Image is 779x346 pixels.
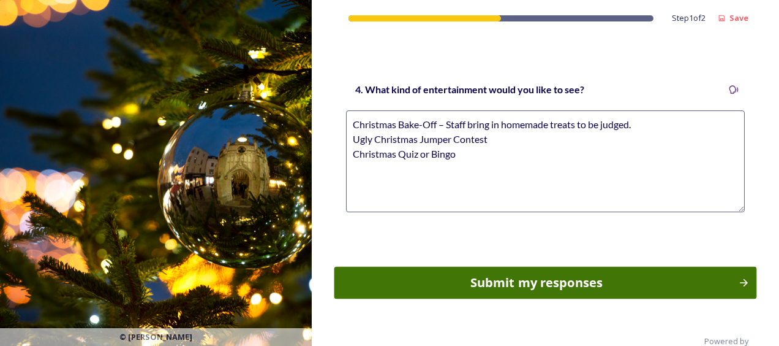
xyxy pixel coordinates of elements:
div: Submit my responses [341,274,731,292]
textarea: Christmas Bake-Off – Staff bring in homemade treats to be judged. Ugly Christmas Jumper Contest C... [346,110,745,212]
button: Continue [334,267,756,299]
strong: 4. What kind of entertainment would you like to see? [355,83,584,95]
strong: Save [729,12,748,23]
span: Step 1 of 2 [672,12,706,24]
span: © [PERSON_NAME] [119,331,192,343]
